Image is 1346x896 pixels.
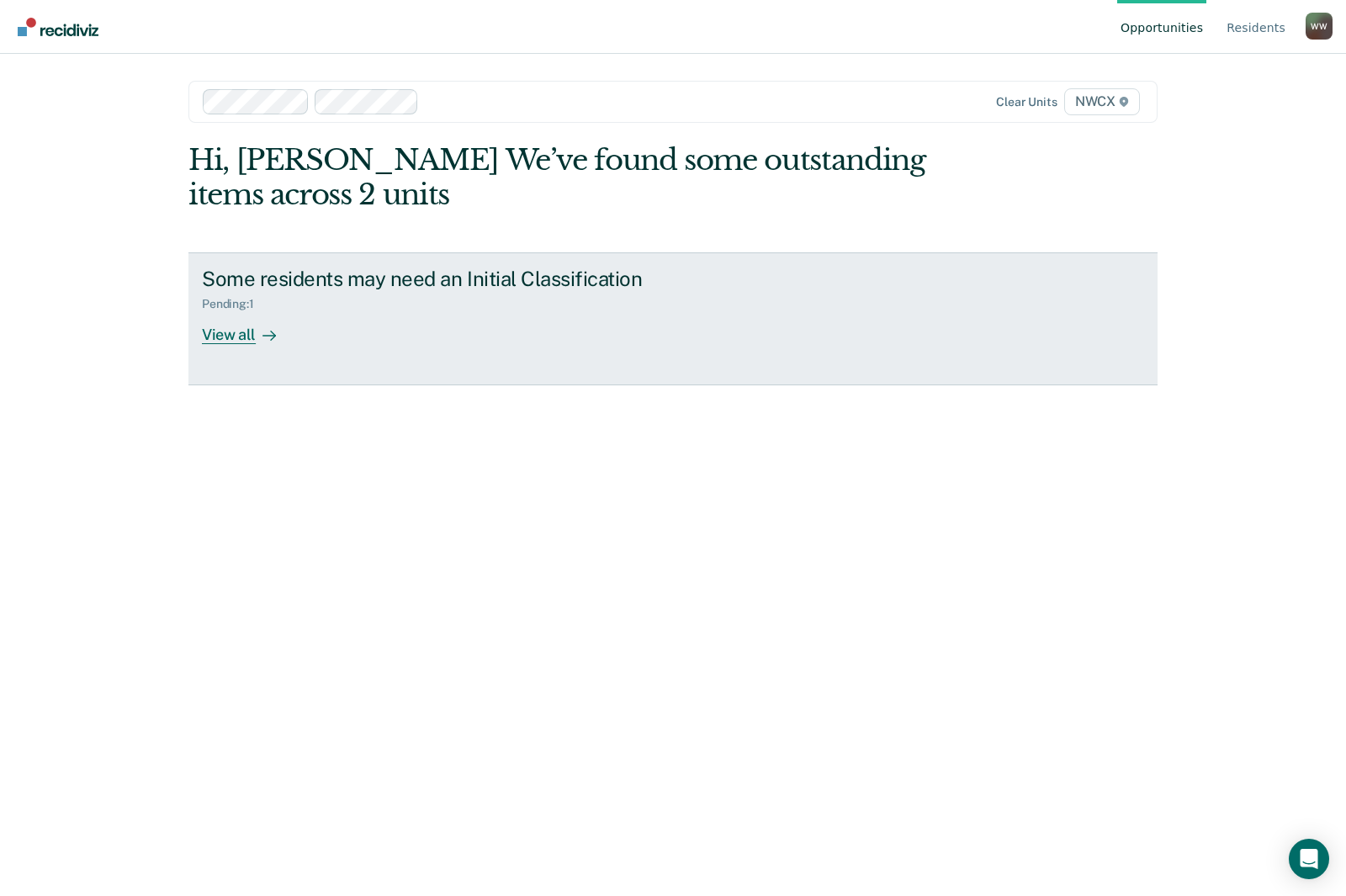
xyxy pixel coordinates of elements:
div: Clear units [996,95,1057,109]
a: Some residents may need an Initial ClassificationPending:1View all [188,252,1158,385]
button: Profile dropdown button [1306,13,1333,40]
div: Pending : 1 [202,297,268,311]
div: Some residents may need an Initial Classification [202,267,792,291]
div: W W [1306,13,1333,40]
div: View all [202,311,296,344]
div: Hi, [PERSON_NAME] We’ve found some outstanding items across 2 units [188,143,964,212]
div: Open Intercom Messenger [1289,839,1329,879]
img: Recidiviz [18,18,98,36]
span: NWCX [1064,88,1140,115]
